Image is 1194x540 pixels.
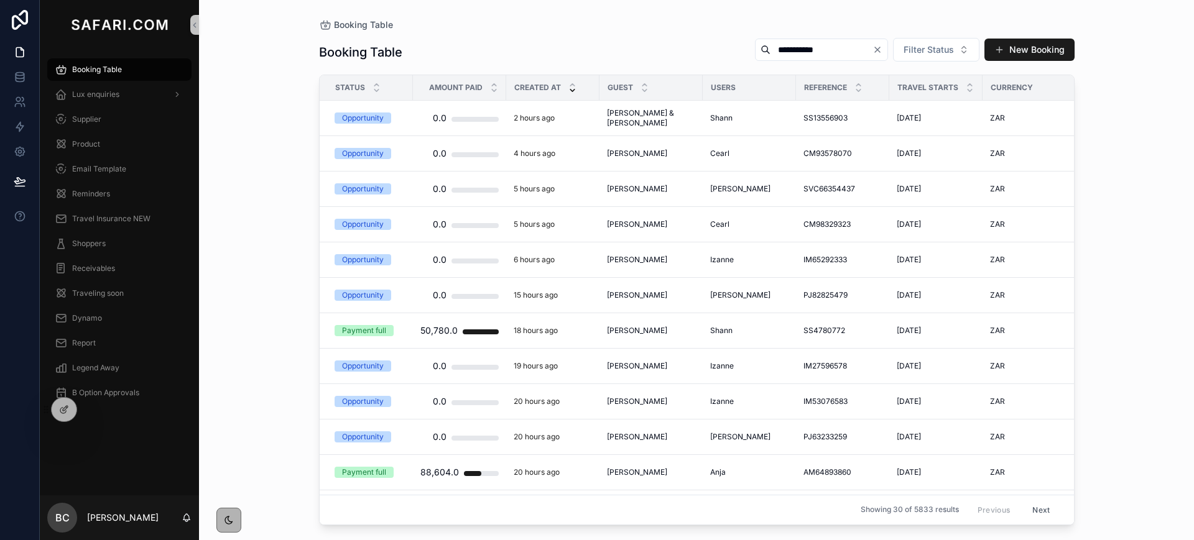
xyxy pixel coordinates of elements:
span: Shann [710,326,733,336]
span: Shann [710,113,733,123]
a: Opportunity [335,396,405,407]
div: Opportunity [342,254,384,265]
a: ZAR [990,290,1068,300]
a: Lux enquiries [47,83,192,106]
div: 0.0 [433,389,447,414]
a: [DATE] [897,255,975,265]
a: [DATE] [897,396,975,406]
a: [PERSON_NAME] [607,467,695,477]
button: Clear [872,45,887,55]
div: 0.0 [433,283,447,308]
span: [PERSON_NAME] [607,432,667,442]
a: Traveling soon [47,282,192,304]
a: Opportunity [335,183,405,194]
a: ZAR [990,361,1068,371]
div: 0.0 [433,106,447,130]
a: PJ63233259 [803,432,882,442]
a: [PERSON_NAME] [607,396,695,406]
a: ZAR [990,396,1068,406]
a: Product [47,133,192,155]
span: PJ82825479 [803,290,848,300]
span: Reminders [72,189,110,199]
div: Opportunity [342,431,384,442]
span: Receivables [72,263,115,273]
span: BC [55,510,70,525]
a: ZAR [990,219,1068,229]
a: [PERSON_NAME] [607,361,695,371]
div: Opportunity [342,148,384,159]
a: [PERSON_NAME] & [PERSON_NAME] [607,108,695,128]
a: 18 hours ago [514,326,592,336]
span: Created at [514,83,561,93]
span: [DATE] [897,467,921,477]
div: Opportunity [342,183,384,194]
div: scrollable content [40,50,199,420]
a: 0.0 [420,389,499,414]
span: [PERSON_NAME] [607,326,667,336]
span: Showing 30 of 5833 results [861,505,959,515]
a: [PERSON_NAME] [607,255,695,265]
span: ZAR [990,432,1005,442]
span: [PERSON_NAME] [607,184,667,194]
span: [DATE] [897,432,921,442]
a: [PERSON_NAME] [607,326,695,336]
span: Currency [991,83,1033,93]
a: Opportunity [335,254,405,265]
span: IM53076583 [803,396,848,406]
p: 15 hours ago [514,290,558,300]
a: 2 hours ago [514,113,592,123]
a: Cearl [710,219,789,229]
span: Booking Table [334,19,393,31]
span: Lux enquiries [72,89,119,99]
a: New Booking [984,39,1075,61]
button: Select Button [893,38,979,62]
a: Email Template [47,158,192,180]
a: [PERSON_NAME] [607,184,695,194]
a: 0.0 [420,283,499,308]
a: ZAR [990,467,1068,477]
a: Opportunity [335,290,405,301]
a: [PERSON_NAME] [710,432,789,442]
a: Anja [710,467,789,477]
span: Izanne [710,361,734,371]
span: [PERSON_NAME] [607,290,667,300]
a: Shann [710,113,789,123]
a: 0.0 [420,141,499,166]
a: Izanne [710,361,789,371]
div: 0.0 [433,247,447,272]
div: Payment full [342,467,386,478]
a: [DATE] [897,149,975,158]
h1: Booking Table [319,43,402,61]
span: [DATE] [897,255,921,265]
a: Payment full [335,325,405,336]
p: 18 hours ago [514,326,558,336]
span: IM65292333 [803,255,847,265]
a: [PERSON_NAME] [710,290,789,300]
span: Travel Starts [897,83,958,93]
div: 0.0 [433,141,447,166]
span: ZAR [990,113,1005,123]
span: [PERSON_NAME] [710,184,771,194]
div: 0.0 [433,424,447,449]
p: 5 hours ago [514,219,555,229]
a: Legend Away [47,357,192,379]
a: Opportunity [335,431,405,442]
a: Booking Table [319,19,393,31]
p: 20 hours ago [514,396,560,406]
a: 0.0 [420,106,499,130]
a: ZAR [990,326,1068,336]
span: ZAR [990,326,1005,336]
span: [PERSON_NAME] [607,255,667,265]
p: 4 hours ago [514,149,555,158]
span: Izanne [710,396,734,406]
p: 19 hours ago [514,361,558,371]
div: Opportunity [342,112,384,124]
a: SS13556903 [803,113,882,123]
span: Amount Paid [429,83,483,93]
a: Opportunity [335,219,405,230]
a: [PERSON_NAME] [607,219,695,229]
span: ZAR [990,255,1005,265]
span: SS4780772 [803,326,845,336]
span: Status [335,83,365,93]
